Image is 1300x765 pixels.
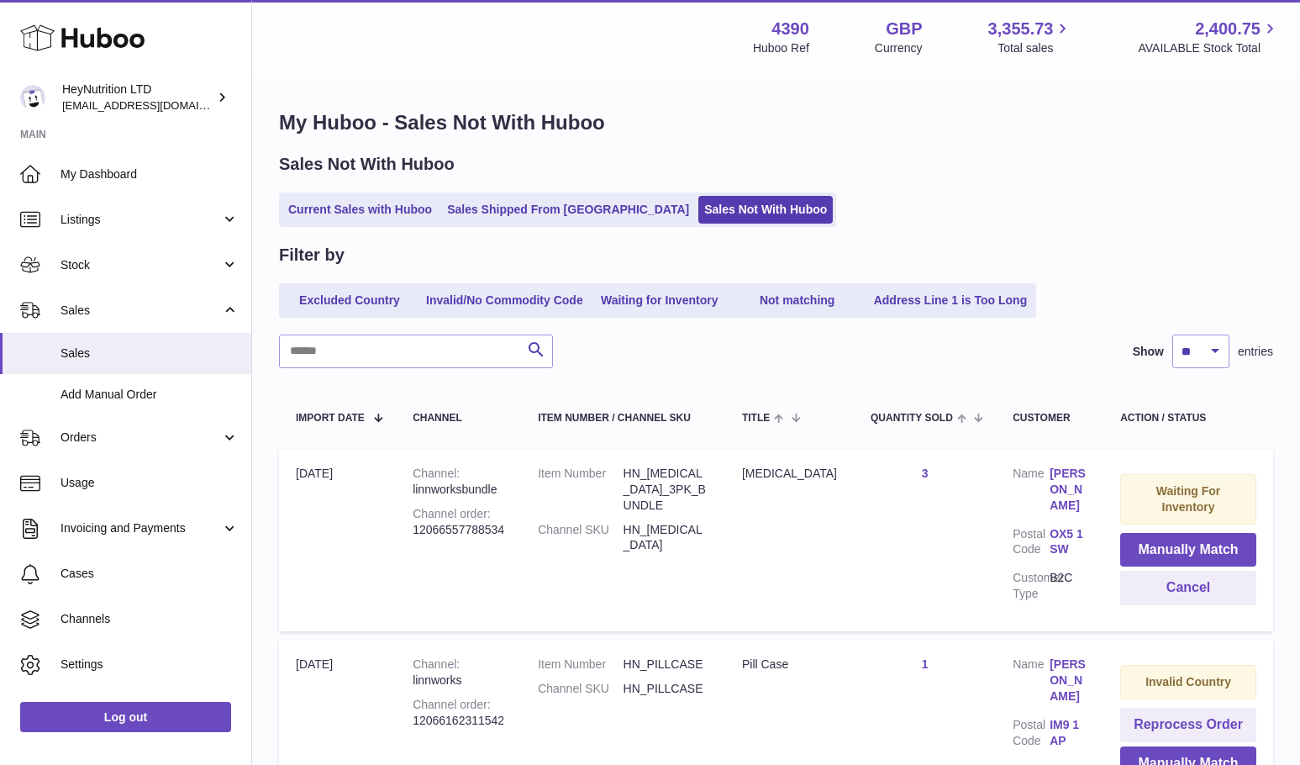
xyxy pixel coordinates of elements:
span: [EMAIL_ADDRESS][DOMAIN_NAME] [62,98,247,112]
span: Sales [61,303,221,319]
dd: HN_PILLCASE [624,681,708,697]
h1: My Huboo - Sales Not With Huboo [279,109,1273,136]
strong: Invalid Country [1145,675,1231,688]
span: Listings [61,212,221,228]
a: Log out [20,702,231,732]
strong: 4390 [771,18,809,40]
h2: Filter by [279,244,345,266]
dt: Channel SKU [538,681,623,697]
span: 3,355.73 [988,18,1054,40]
a: 3 [922,467,929,480]
div: [MEDICAL_DATA] [742,466,837,482]
dt: Name [1013,657,1050,709]
a: OX5 1SW [1050,526,1087,558]
div: Huboo Ref [753,40,809,56]
span: Total sales [997,40,1072,56]
span: Orders [61,430,221,446]
span: Import date [296,413,365,424]
dt: Customer Type [1013,570,1050,602]
a: Not matching [730,287,865,314]
div: Action / Status [1120,413,1256,424]
a: [PERSON_NAME] [1050,466,1087,514]
a: Sales Not With Huboo [698,196,833,224]
div: Channel [413,413,504,424]
button: Manually Match [1120,533,1256,567]
span: Channels [61,611,239,627]
a: [PERSON_NAME] [1050,657,1087,704]
div: 12066162311542 [413,697,504,729]
div: Currency [875,40,923,56]
dd: HN_[MEDICAL_DATA]_3PK_BUNDLE [624,466,708,514]
strong: Channel order [413,698,491,711]
button: Reprocess Order [1120,708,1256,742]
strong: Channel [413,657,460,671]
strong: Waiting For Inventory [1156,484,1220,514]
dd: HN_PILLCASE [624,657,708,673]
span: Invoicing and Payments [61,520,221,536]
dt: Postal Code [1013,717,1050,753]
a: Current Sales with Huboo [282,196,438,224]
button: Cancel [1120,571,1256,605]
span: 2,400.75 [1195,18,1261,40]
dd: B2C [1050,570,1087,602]
dt: Postal Code [1013,526,1050,562]
dt: Item Number [538,657,623,673]
img: info@heynutrition.com [20,85,45,110]
strong: Channel [413,467,460,480]
span: entries [1238,344,1273,360]
dt: Name [1013,466,1050,518]
div: Item Number / Channel SKU [538,413,708,424]
span: Usage [61,475,239,491]
span: Cases [61,566,239,582]
strong: GBP [886,18,922,40]
a: Excluded Country [282,287,417,314]
a: Address Line 1 is Too Long [868,287,1034,314]
div: 12066557788534 [413,506,504,538]
a: IM9 1AP [1050,717,1087,749]
div: linnworks [413,657,504,688]
span: Sales [61,346,239,361]
span: Add Manual Order [61,387,239,403]
div: Customer [1013,413,1087,424]
a: Sales Shipped From [GEOGRAPHIC_DATA] [441,196,695,224]
h2: Sales Not With Huboo [279,153,455,176]
span: My Dashboard [61,166,239,182]
a: 1 [922,657,929,671]
label: Show [1133,344,1164,360]
span: Title [742,413,770,424]
td: [DATE] [279,449,396,631]
span: Settings [61,657,239,673]
dt: Channel SKU [538,522,623,554]
span: Stock [61,257,221,273]
dd: HN_[MEDICAL_DATA] [624,522,708,554]
strong: Channel order [413,507,491,520]
a: Waiting for Inventory [592,287,727,314]
dt: Item Number [538,466,623,514]
span: AVAILABLE Stock Total [1138,40,1280,56]
a: 3,355.73 Total sales [988,18,1073,56]
a: Invalid/No Commodity Code [420,287,589,314]
div: linnworksbundle [413,466,504,498]
div: Pill Case [742,657,837,673]
a: 2,400.75 AVAILABLE Stock Total [1138,18,1280,56]
div: HeyNutrition LTD [62,82,213,113]
span: Quantity Sold [871,413,953,424]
